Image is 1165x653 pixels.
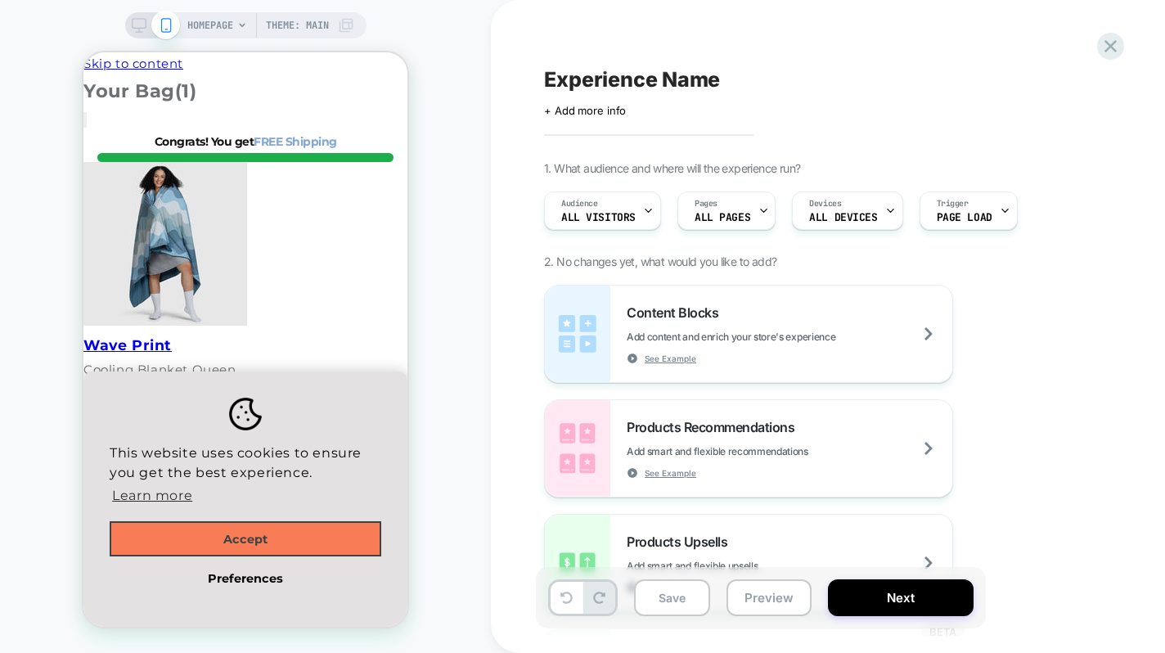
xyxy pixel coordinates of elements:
span: 1. What audience and where will the experience run? [544,161,800,175]
a: Learn more [26,430,111,455]
span: Audience [561,198,598,209]
span: 2. No changes yet, what would you like to add? [544,254,776,268]
span: ALL PAGES [695,212,750,223]
span: Products Upsells [627,534,735,550]
button: Next [828,579,974,616]
img: logo [146,345,178,378]
span: Devices [809,198,841,209]
span: ALL DEVICES [809,212,877,223]
button: Preview [726,579,812,616]
span: This website uses cookies to ensure you get the best experience. [26,391,298,455]
button: Save [634,579,710,616]
span: Pages [695,198,717,209]
span: Products Recommendations [627,419,803,435]
span: Add smart and flexible upsells [627,560,839,572]
span: Queen [109,309,153,325]
strong: FREE Shipping [170,82,254,97]
span: Add content and enrich your store's experience [627,331,917,343]
button: Preferences [26,508,298,544]
span: See Example [645,353,696,364]
span: + Add more info [544,104,626,117]
span: Add smart and flexible recommendations [627,445,890,457]
button: Accept [26,469,298,505]
span: All Visitors [561,212,636,223]
span: Theme: MAIN [266,12,329,38]
span: Page Load [937,212,992,223]
span: (1) [92,27,114,50]
span: Experience Name [544,67,720,92]
span: Trigger [937,198,969,209]
span: HOMEPAGE [187,12,233,38]
span: See Example [645,467,696,479]
span: Content Blocks [627,304,726,321]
